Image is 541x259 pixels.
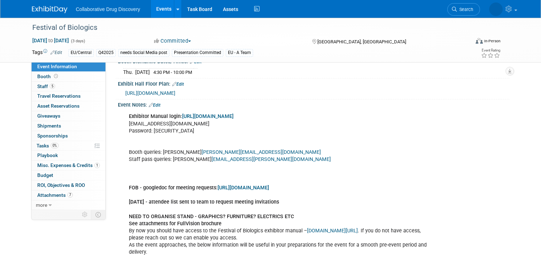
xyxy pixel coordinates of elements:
[129,185,269,191] b: FOB - googledoc for meeting requests:
[32,91,105,101] a: Travel Reservations
[129,113,234,119] b: Exhibitor Manual login:
[129,199,279,205] b: [DATE] - attendee list sent to team to request meeting invitations
[447,3,480,16] a: Search
[32,6,67,13] img: ExhibitDay
[172,49,223,56] div: Presentation Committed
[476,38,483,44] img: Format-Inperson.png
[91,210,105,219] td: Toggle Event Tabs
[129,221,222,227] b: See attachments for FullVision brochure
[79,210,91,219] td: Personalize Event Tab Strip
[489,2,503,16] img: Amanda Briggs
[125,90,175,96] a: [URL][DOMAIN_NAME]
[37,192,73,198] span: Attachments
[47,38,54,43] span: to
[32,82,105,91] a: Staff5
[32,37,69,44] span: [DATE] [DATE]
[32,190,105,200] a: Attachments7
[32,141,105,151] a: Tasks0%
[37,152,58,158] span: Playbook
[50,83,55,89] span: 5
[118,99,509,109] div: Event Notes:
[32,101,105,111] a: Asset Reservations
[32,161,105,170] a: Misc. Expenses & Credits1
[32,180,105,190] a: ROI, Objectives & ROO
[307,228,358,234] a: [DOMAIN_NAME][URL]
[481,49,500,52] div: Event Rating
[32,131,105,141] a: Sponsorships
[118,49,169,56] div: needs Social Media post
[69,49,94,56] div: EU/Central
[37,93,81,99] span: Travel Reservations
[32,200,105,210] a: more
[118,79,509,88] div: Exhibit Hall Floor Plan:
[32,111,105,121] a: Giveaways
[32,49,62,57] td: Tags
[218,185,269,191] a: [URL][DOMAIN_NAME]
[70,39,85,43] span: (3 days)
[36,202,47,208] span: more
[149,103,160,108] a: Edit
[226,49,253,56] div: EU - A Team
[172,82,184,87] a: Edit
[457,7,473,12] span: Search
[37,133,68,139] span: Sponsorships
[484,38,501,44] div: In-Person
[37,182,85,188] span: ROI, Objectives & ROO
[32,62,105,71] a: Event Information
[129,214,294,220] b: NEED TO ORGANISE STAND - GRAPHICS? FURNITURE? ELECTRICS ETC
[153,70,192,75] span: 4:30 PM - 10:00 PM
[32,121,105,131] a: Shipments
[37,143,59,149] span: Tasks
[51,143,59,148] span: 0%
[317,39,406,44] span: [GEOGRAPHIC_DATA], [GEOGRAPHIC_DATA]
[76,6,140,12] span: Collaborative Drug Discovery
[37,123,61,129] span: Shipments
[37,162,100,168] span: Misc. Expenses & Credits
[67,192,73,198] span: 7
[50,50,62,55] a: Edit
[53,74,59,79] span: Booth not reserved yet
[212,156,331,162] a: [EMAIL_ADDRESS][PERSON_NAME][DOMAIN_NAME]
[135,68,150,76] td: [DATE]
[32,72,105,81] a: Booth
[123,68,135,76] td: Thu.
[30,21,461,34] div: Festival of Biologics
[37,64,77,69] span: Event Information
[202,149,321,155] a: [PERSON_NAME][EMAIL_ADDRESS][DOMAIN_NAME]
[37,172,53,178] span: Budget
[152,37,194,45] button: Committed
[37,74,59,79] span: Booth
[96,49,116,56] div: Q42025
[32,151,105,160] a: Playbook
[37,113,60,119] span: Giveaways
[94,163,100,168] span: 1
[32,171,105,180] a: Budget
[182,113,234,119] a: [URL][DOMAIN_NAME]
[37,83,55,89] span: Staff
[431,37,501,48] div: Event Format
[37,103,80,109] span: Asset Reservations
